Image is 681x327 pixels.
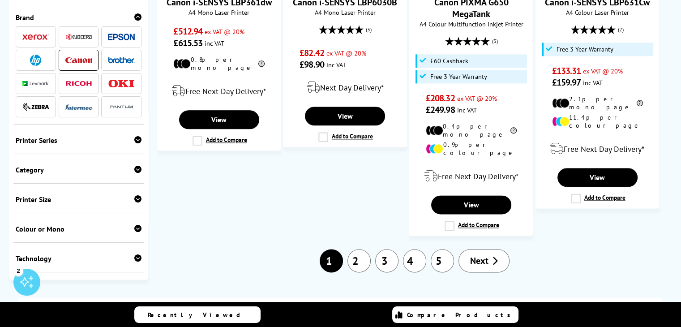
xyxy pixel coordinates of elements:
[326,60,346,69] span: inc VAT
[414,163,528,189] div: modal_delivery
[288,8,402,17] span: A4 Mono Laser Printer
[22,78,49,89] a: Lexmark
[16,136,141,145] div: Printer Series
[148,311,249,319] span: Recently Viewed
[65,101,92,112] a: Intermec
[134,306,261,323] a: Recently Viewed
[65,55,92,66] a: Canon
[403,249,426,272] a: 4
[540,136,654,161] div: modal_delivery
[300,47,324,59] span: £82.42
[431,195,511,214] a: View
[22,31,49,43] a: Xerox
[65,78,92,89] a: Ricoh
[492,33,497,50] span: (3)
[108,102,135,112] img: Pantum
[108,78,135,89] a: OKI
[173,37,202,49] span: £615.53
[326,49,366,57] span: ex VAT @ 20%
[552,95,643,111] li: 2.1p per mono page
[108,80,135,87] img: OKI
[162,8,276,17] span: A4 Mono Laser Printer
[193,136,247,146] label: Add to Compare
[430,73,487,80] span: Free 3 Year Warranty
[16,254,141,263] div: Technology
[540,8,654,17] span: A4 Colour Laser Printer
[162,78,276,103] div: modal_delivery
[22,55,49,66] a: HP
[108,57,135,63] img: Brother
[65,31,92,43] a: Kyocera
[426,122,517,138] li: 0.4p per mono page
[16,224,141,233] div: Colour or Mono
[65,81,92,86] img: Ricoh
[430,57,468,65] span: £60 Cashback
[470,255,488,267] span: Next
[426,104,455,116] span: £249.98
[347,249,371,272] a: 2
[571,194,625,203] label: Add to Compare
[407,311,515,319] span: Compare Products
[426,92,455,104] span: £208.32
[173,26,202,37] span: £512.94
[108,31,135,43] a: Epson
[22,34,49,40] img: Xerox
[205,39,224,47] span: inc VAT
[305,107,385,125] a: View
[431,249,454,272] a: 5
[457,94,497,103] span: ex VAT @ 20%
[108,55,135,66] a: Brother
[618,21,624,38] span: (2)
[318,132,373,142] label: Add to Compare
[22,81,49,86] img: Lexmark
[552,77,581,88] span: £159.97
[457,106,477,114] span: inc VAT
[13,266,23,275] div: 2
[557,46,613,53] span: Free 3 Year Warranty
[300,59,324,70] span: £98.90
[366,21,372,38] span: (3)
[392,306,518,323] a: Compare Products
[173,56,264,72] li: 0.8p per mono page
[426,141,517,157] li: 0.9p per colour page
[552,113,643,129] li: 11.4p per colour page
[414,20,528,28] span: A4 Colour Multifunction Inkjet Printer
[22,103,49,112] img: Zebra
[30,55,41,66] img: HP
[458,249,510,272] a: Next
[557,168,638,187] a: View
[375,249,398,272] a: 3
[16,165,141,174] div: Category
[65,57,92,63] img: Canon
[108,34,135,40] img: Epson
[65,34,92,40] img: Kyocera
[205,27,244,36] span: ex VAT @ 20%
[445,221,499,231] label: Add to Compare
[583,67,623,75] span: ex VAT @ 20%
[65,104,92,110] img: Intermec
[552,65,581,77] span: £133.31
[108,101,135,112] a: Pantum
[16,13,141,22] div: Brand
[179,110,259,129] a: View
[288,75,402,100] div: modal_delivery
[583,78,603,87] span: inc VAT
[16,195,141,204] div: Printer Size
[22,101,49,112] a: Zebra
